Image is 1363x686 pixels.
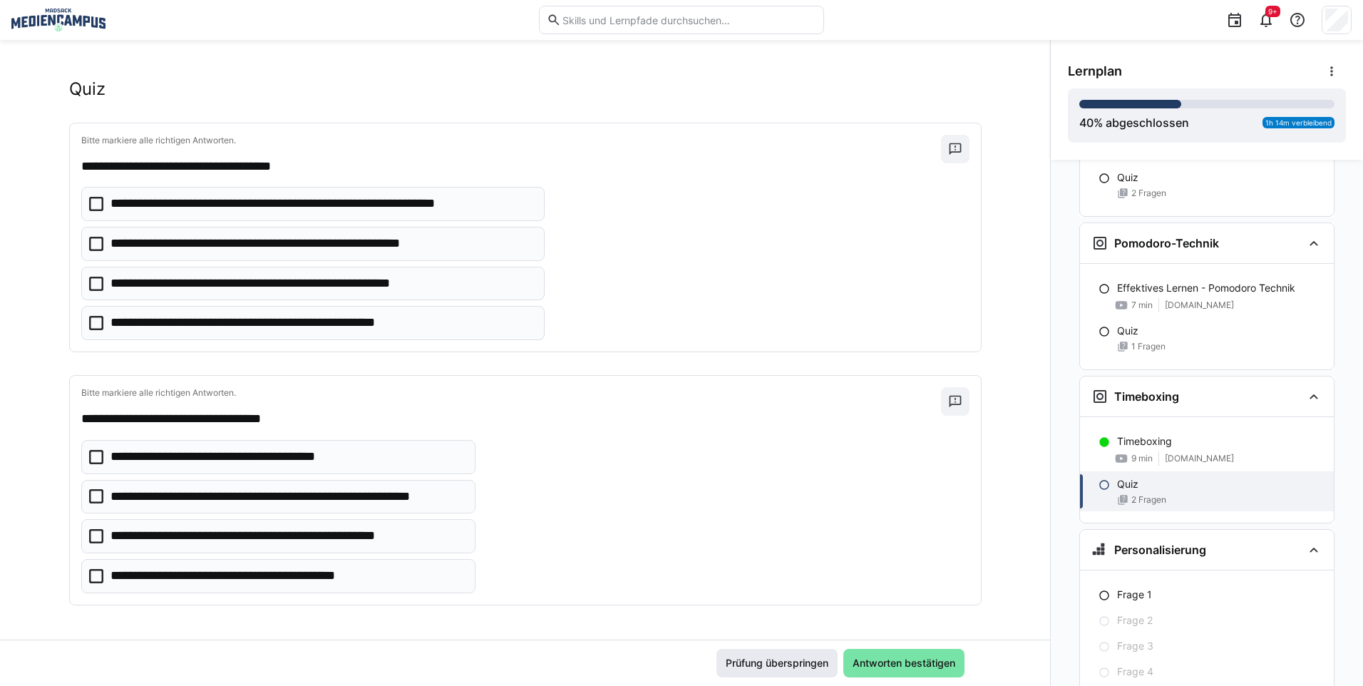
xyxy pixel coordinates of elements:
[1117,324,1138,338] p: Quiz
[1117,665,1153,679] p: Frage 4
[81,387,941,399] p: Bitte markiere alle richtigen Antworten.
[1117,613,1153,628] p: Frage 2
[1131,300,1153,311] span: 7 min
[1165,300,1234,311] span: [DOMAIN_NAME]
[1117,434,1172,449] p: Timeboxing
[850,656,957,670] span: Antworten bestätigen
[1117,281,1295,295] p: Effektives Lernen - Pomodoro Technik
[561,14,816,26] input: Skills und Lernpfade durchsuchen…
[69,78,106,100] h2: Quiz
[843,649,965,677] button: Antworten bestätigen
[1068,63,1122,79] span: Lernplan
[1079,114,1189,131] div: % abgeschlossen
[1131,453,1153,464] span: 9 min
[1131,341,1166,352] span: 1 Fragen
[1265,118,1332,127] span: 1h 14m verbleibend
[1131,188,1166,199] span: 2 Fragen
[1079,116,1094,130] span: 40
[1114,389,1179,404] h3: Timeboxing
[1117,639,1153,653] p: Frage 3
[1117,588,1152,602] p: Frage 1
[1165,453,1234,464] span: [DOMAIN_NAME]
[1114,543,1206,557] h3: Personalisierung
[1268,7,1277,16] span: 9+
[724,656,830,670] span: Prüfung überspringen
[1114,236,1219,250] h3: Pomodoro-Technik
[1131,494,1166,506] span: 2 Fragen
[81,135,941,146] p: Bitte markiere alle richtigen Antworten.
[716,649,838,677] button: Prüfung überspringen
[1117,170,1138,185] p: Quiz
[1117,477,1138,491] p: Quiz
